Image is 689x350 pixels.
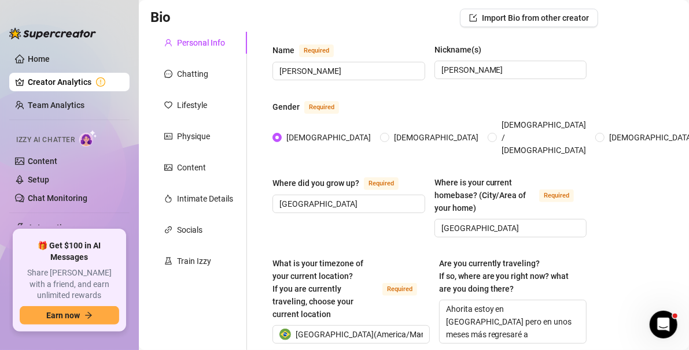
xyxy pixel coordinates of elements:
span: [GEOGRAPHIC_DATA] ( America/Manaus ) [296,326,442,343]
span: link [164,226,172,234]
span: Izzy AI Chatter [16,135,75,146]
div: Lifestyle [177,99,207,111]
textarea: Ahorita estoy en [GEOGRAPHIC_DATA] pero en unos meses más regresaré a [GEOGRAPHIC_DATA] [440,300,587,343]
label: Name [272,43,347,57]
span: heart [164,101,172,109]
span: Required [299,44,334,57]
div: Socials [177,224,202,236]
input: Name [279,65,416,77]
div: Train Izzy [177,255,211,267]
label: Where did you grow up? [272,176,411,190]
span: thunderbolt [15,223,24,232]
input: Where is your current homebase? (City/Area of your home) [441,222,578,234]
span: fire [164,195,172,203]
div: Where is your current homebase? (City/Area of your home) [434,176,535,214]
span: experiment [164,257,172,265]
span: What is your timezone of your current location? If you are currently traveling, choose your curre... [272,259,363,319]
span: [DEMOGRAPHIC_DATA] / [DEMOGRAPHIC_DATA] [497,118,591,157]
label: Gender [272,100,352,114]
a: Content [28,157,57,166]
span: [DEMOGRAPHIC_DATA] [389,131,483,144]
span: arrow-right [84,311,93,319]
a: Home [28,54,50,64]
img: logo-BBDzfeDw.svg [9,28,96,39]
a: Chat Monitoring [28,193,87,203]
div: Chatting [177,68,208,80]
span: user [164,39,172,47]
span: picture [164,163,172,172]
span: Share [PERSON_NAME] with a friend, and earn unlimited rewards [20,267,119,301]
iframe: Intercom live chat [650,311,677,338]
span: 🎁 Get $100 in AI Messages [20,240,119,263]
div: Intimate Details [177,192,233,205]
div: Physique [177,130,210,143]
span: Automations [28,218,110,237]
img: AI Chatter [79,130,97,147]
h3: Bio [150,9,171,27]
span: Required [539,189,574,202]
img: br [279,329,291,340]
span: Are you currently traveling? If so, where are you right now? what are you doing there? [439,259,569,293]
label: Nickname(s) [434,43,489,56]
div: Where did you grow up? [272,177,359,189]
div: Content [177,161,206,174]
input: Where did you grow up? [279,198,416,210]
span: Import Bio from other creator [482,13,589,23]
div: Gender [272,100,300,113]
a: Setup [28,175,49,184]
span: idcard [164,132,172,140]
button: Import Bio from other creator [460,9,598,27]
span: Required [382,283,417,296]
div: Name [272,44,294,57]
span: import [469,14,477,22]
button: Earn nowarrow-right [20,306,119,325]
a: Team Analytics [28,100,84,110]
label: Where is your current homebase? (City/Area of your home) [434,176,587,214]
div: Nickname(s) [434,43,481,56]
span: Required [304,101,339,114]
span: Required [364,177,399,190]
span: [DEMOGRAPHIC_DATA] [282,131,375,144]
span: message [164,70,172,78]
span: Earn now [46,311,80,320]
a: Creator Analytics exclamation-circle [28,73,120,91]
input: Nickname(s) [441,64,578,76]
div: Personal Info [177,36,225,49]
